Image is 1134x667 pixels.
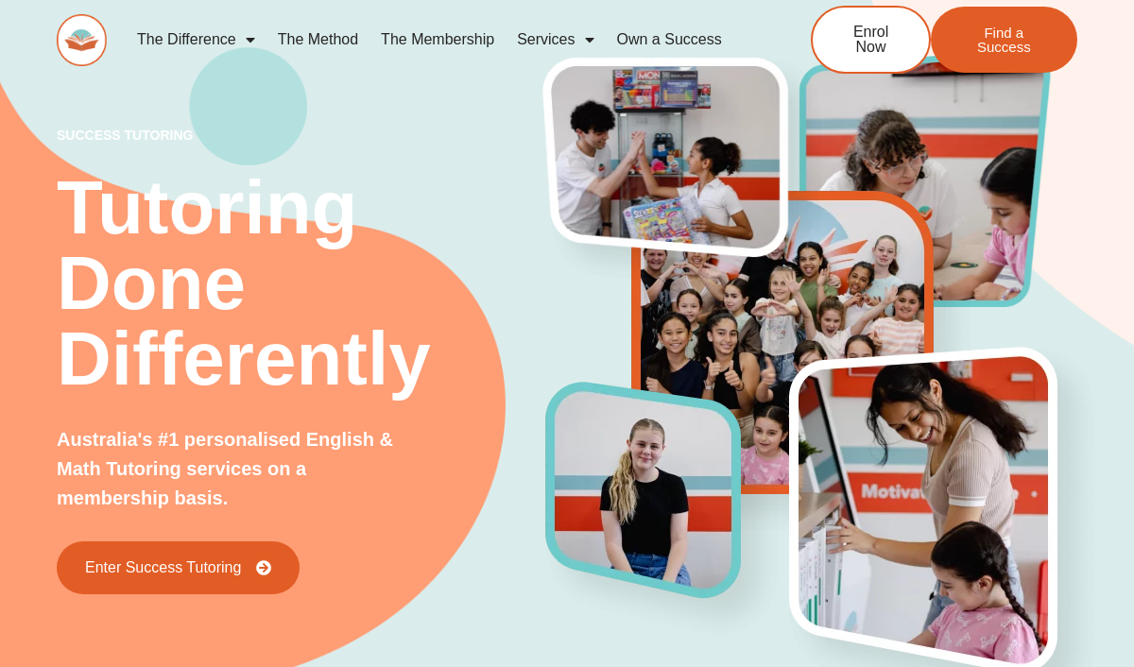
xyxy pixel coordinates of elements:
[606,18,733,61] a: Own a Success
[85,560,241,575] span: Enter Success Tutoring
[959,26,1049,54] span: Find a Success
[57,541,300,594] a: Enter Success Tutoring
[841,25,901,55] span: Enrol Now
[126,18,266,61] a: The Difference
[57,128,546,142] p: success tutoring
[126,18,752,61] nav: Menu
[57,170,546,397] h2: Tutoring Done Differently
[811,6,931,74] a: Enrol Now
[369,18,506,61] a: The Membership
[506,18,605,61] a: Services
[57,425,414,513] p: Australia's #1 personalised English & Math Tutoring services on a membership basis.
[931,7,1077,73] a: Find a Success
[266,18,369,61] a: The Method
